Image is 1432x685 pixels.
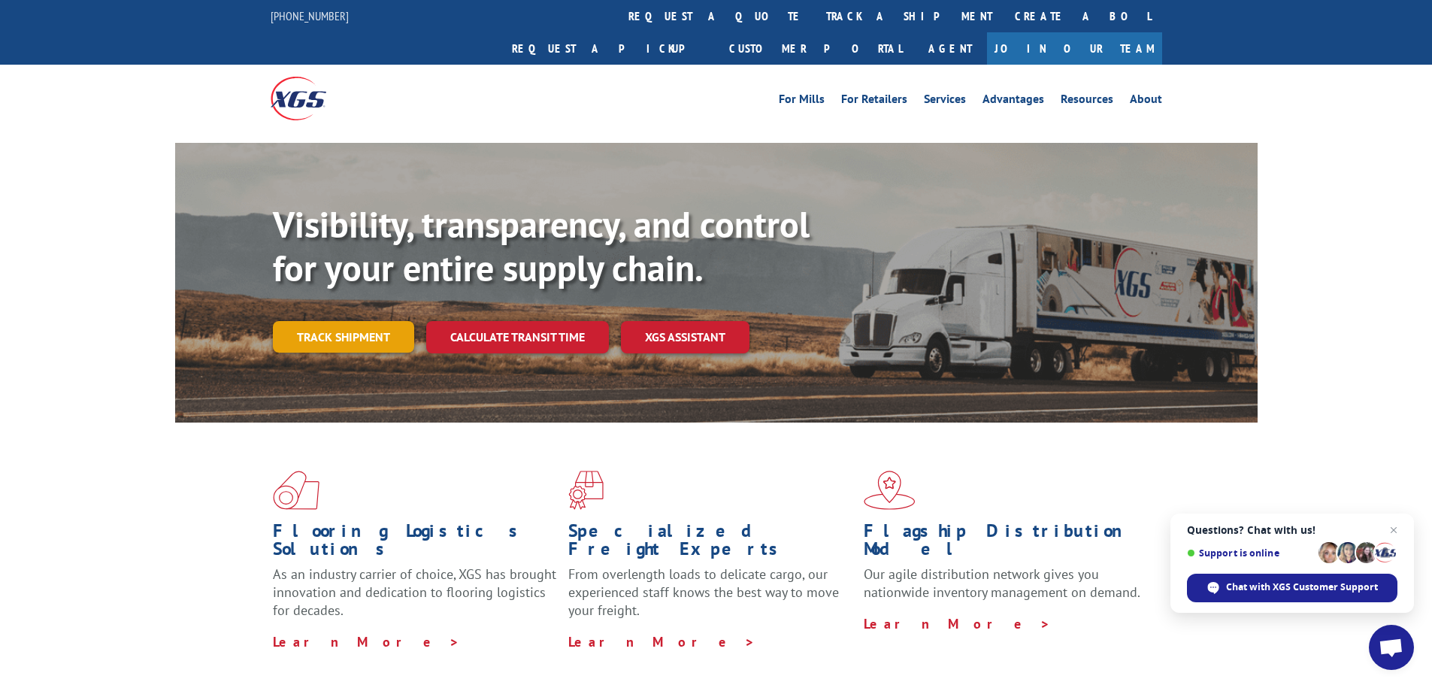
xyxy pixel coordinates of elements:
img: xgs-icon-focused-on-flooring-red [568,471,604,510]
span: Support is online [1187,547,1313,559]
span: Close chat [1385,521,1403,539]
a: Request a pickup [501,32,718,65]
p: From overlength loads to delicate cargo, our experienced staff knows the best way to move your fr... [568,565,852,632]
a: Resources [1061,93,1113,110]
a: For Retailers [841,93,907,110]
span: Our agile distribution network gives you nationwide inventory management on demand. [864,565,1140,601]
a: For Mills [779,93,825,110]
img: xgs-icon-flagship-distribution-model-red [864,471,916,510]
a: About [1130,93,1162,110]
a: Agent [913,32,987,65]
div: Chat with XGS Customer Support [1187,574,1397,602]
b: Visibility, transparency, and control for your entire supply chain. [273,201,810,291]
a: Track shipment [273,321,414,353]
a: Calculate transit time [426,321,609,353]
div: Open chat [1369,625,1414,670]
a: Learn More > [864,615,1051,632]
a: Services [924,93,966,110]
a: XGS ASSISTANT [621,321,749,353]
img: xgs-icon-total-supply-chain-intelligence-red [273,471,319,510]
a: [PHONE_NUMBER] [271,8,349,23]
span: Questions? Chat with us! [1187,524,1397,536]
a: Learn More > [568,633,755,650]
a: Customer Portal [718,32,913,65]
a: Learn More > [273,633,460,650]
h1: Specialized Freight Experts [568,522,852,565]
span: As an industry carrier of choice, XGS has brought innovation and dedication to flooring logistics... [273,565,556,619]
h1: Flooring Logistics Solutions [273,522,557,565]
span: Chat with XGS Customer Support [1226,580,1378,594]
a: Advantages [982,93,1044,110]
a: Join Our Team [987,32,1162,65]
h1: Flagship Distribution Model [864,522,1148,565]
